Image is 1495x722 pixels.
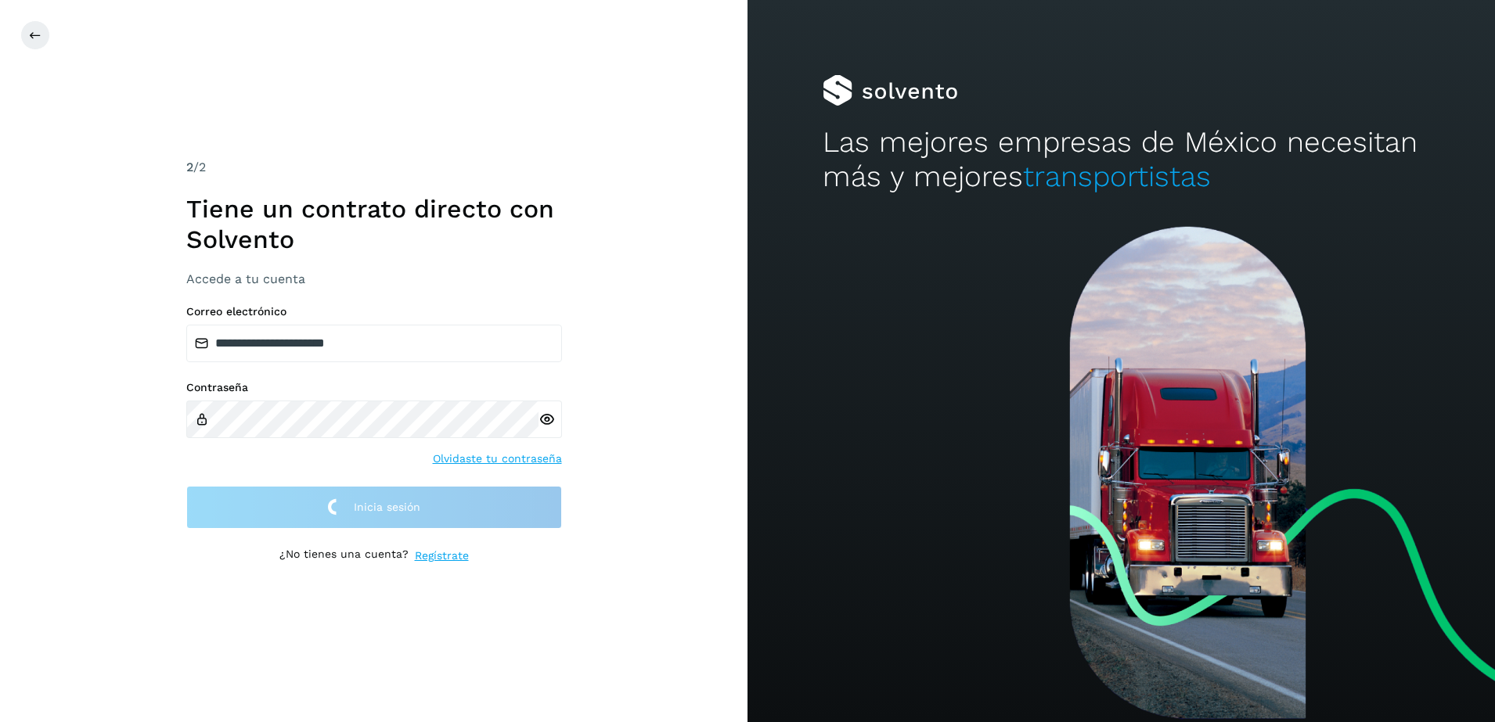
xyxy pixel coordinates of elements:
label: Correo electrónico [186,305,562,318]
h1: Tiene un contrato directo con Solvento [186,194,562,254]
button: Inicia sesión [186,486,562,529]
span: transportistas [1023,160,1211,193]
span: 2 [186,160,193,174]
div: /2 [186,158,562,177]
p: ¿No tienes una cuenta? [279,548,409,564]
h2: Las mejores empresas de México necesitan más y mejores [823,125,1421,195]
h3: Accede a tu cuenta [186,271,562,286]
span: Inicia sesión [354,501,420,512]
a: Olvidaste tu contraseña [433,451,562,467]
a: Regístrate [415,548,469,564]
label: Contraseña [186,381,562,394]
